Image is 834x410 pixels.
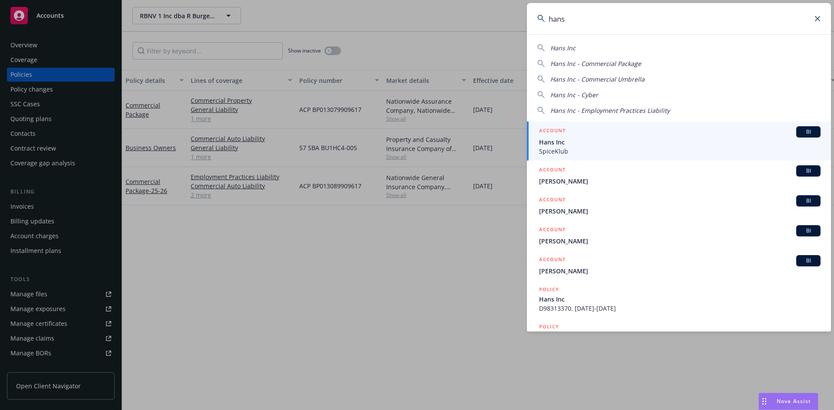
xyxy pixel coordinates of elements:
[539,236,821,246] span: [PERSON_NAME]
[758,393,818,410] button: Nova Assist
[527,190,831,220] a: ACCOUNTBI[PERSON_NAME]
[539,165,566,176] h5: ACCOUNT
[550,75,645,83] span: Hans Inc - Commercial Umbrella
[800,167,817,175] span: BI
[527,280,831,318] a: POLICYHans IncD98313370, [DATE]-[DATE]
[800,128,817,136] span: BI
[550,106,670,115] span: Hans Inc - Employment Practices Liability
[539,266,821,276] span: [PERSON_NAME]
[527,318,831,355] a: POLICY
[777,397,811,405] span: Nova Assist
[550,59,641,68] span: Hans Inc - Commercial Package
[539,177,821,186] span: [PERSON_NAME]
[539,255,566,266] h5: ACCOUNT
[800,257,817,265] span: BI
[800,227,817,235] span: BI
[539,295,821,304] span: Hans Inc
[800,197,817,205] span: BI
[527,3,831,34] input: Search...
[539,225,566,236] h5: ACCOUNT
[539,207,821,216] span: [PERSON_NAME]
[759,393,770,410] div: Drag to move
[527,220,831,250] a: ACCOUNTBI[PERSON_NAME]
[527,250,831,280] a: ACCOUNTBI[PERSON_NAME]
[527,121,831,161] a: ACCOUNTBIHans IncSpiceKlub
[539,304,821,313] span: D98313370, [DATE]-[DATE]
[539,147,821,156] span: SpiceKlub
[550,44,576,52] span: Hans Inc
[550,91,598,99] span: Hans Inc - Cyber
[539,126,566,137] h5: ACCOUNT
[527,161,831,190] a: ACCOUNTBI[PERSON_NAME]
[539,195,566,206] h5: ACCOUNT
[539,138,821,147] span: Hans Inc
[539,285,559,294] h5: POLICY
[539,322,559,331] h5: POLICY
